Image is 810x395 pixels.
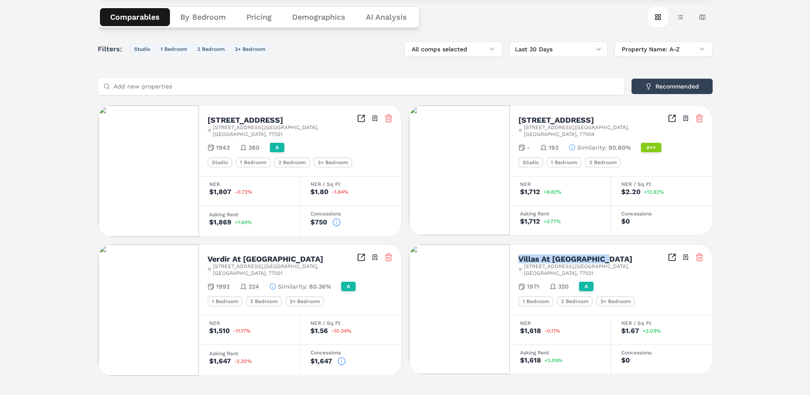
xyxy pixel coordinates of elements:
div: Studio [518,157,543,168]
div: 2 Bedroom [557,296,593,307]
span: +3.77% [544,219,561,224]
button: Property Name: A-Z [614,41,713,57]
span: -0.11% [544,328,560,333]
div: $1.67 [621,327,639,334]
div: $0 [621,357,630,364]
span: -11.17% [233,328,251,333]
button: All comps selected [404,41,503,57]
span: 1943 [216,143,230,152]
a: Inspect Comparables [357,253,366,262]
span: 90.80% [608,143,631,152]
h2: Verdir At [GEOGRAPHIC_DATA] [208,255,323,263]
span: +3.09% [544,358,563,363]
button: Studio [131,44,154,54]
span: 1971 [527,282,539,291]
div: Asking Rent [520,211,600,216]
div: Concessions [310,211,391,216]
div: $1,618 [520,327,541,334]
button: 1 Bedroom [157,44,190,54]
div: 1 Bedroom [236,157,271,168]
div: NER [520,321,600,326]
div: $1,807 [209,189,231,195]
div: $1,647 [209,358,231,365]
div: Concessions [621,350,702,355]
span: -1.64% [332,189,348,195]
span: Filters: [98,44,127,54]
div: Asking Rent [209,351,289,356]
h2: Villas At [GEOGRAPHIC_DATA] [518,255,632,263]
div: $750 [310,219,327,226]
span: -0.72% [235,189,252,195]
a: Inspect Comparables [668,253,676,262]
button: 2 Bedroom [194,44,228,54]
span: 80.36% [309,282,331,291]
button: Comparables [100,8,170,26]
div: A [341,282,356,291]
div: $1.80 [310,189,328,195]
span: Similarity : [577,143,607,152]
button: Demographics [282,8,356,26]
div: $1,618 [520,357,541,364]
button: 3+ Bedroom [231,44,269,54]
div: $1,712 [520,218,540,225]
div: NER [520,182,600,187]
span: 193 [549,143,559,152]
span: -2.30% [234,359,252,364]
button: Pricing [236,8,282,26]
div: $1,712 [520,189,540,195]
div: $1,869 [209,219,231,226]
a: Inspect Comparables [357,114,366,123]
div: NER / Sq Ft [310,321,391,326]
span: Similarity : [278,282,307,291]
div: 3+ Bedroom [313,157,352,168]
span: +3.09% [643,328,661,333]
span: +1.64% [235,220,252,225]
div: NER [209,182,289,187]
div: 1 Bedroom [547,157,582,168]
span: [STREET_ADDRESS] , [GEOGRAPHIC_DATA] , [GEOGRAPHIC_DATA] , 77021 [213,124,357,138]
input: Add new properties [114,78,619,95]
div: Concessions [621,211,702,216]
div: 2 Bedroom [246,296,282,307]
div: $1,510 [209,327,230,334]
span: [STREET_ADDRESS] , [GEOGRAPHIC_DATA] , [GEOGRAPHIC_DATA] , 77004 [524,124,667,138]
button: By Bedroom [170,8,236,26]
div: Asking Rent [209,212,289,217]
div: Concessions [310,350,391,355]
div: 3+ Bedroom [596,296,635,307]
div: 2 Bedroom [274,157,310,168]
div: NER / Sq Ft [310,182,391,187]
span: 224 [249,282,259,291]
div: 1 Bedroom [518,296,553,307]
div: Asking Rent [520,350,600,355]
span: -10.34% [331,328,351,333]
div: NER [209,321,289,326]
button: Recommended [632,79,713,94]
button: AI Analysis [356,8,417,26]
h2: [STREET_ADDRESS] [518,116,594,124]
div: $1.56 [310,327,328,334]
div: A++ [641,143,661,152]
span: [STREET_ADDRESS] , [GEOGRAPHIC_DATA] , [GEOGRAPHIC_DATA] , 77021 [213,263,357,277]
div: A [579,282,594,291]
span: 320 [558,282,569,291]
div: NER / Sq Ft [621,182,702,187]
span: [STREET_ADDRESS] , [GEOGRAPHIC_DATA] , [GEOGRAPHIC_DATA] , 77021 [524,263,667,277]
span: +12.82% [644,189,664,195]
div: $2.20 [621,189,640,195]
div: 1 Bedroom [208,296,243,307]
div: A [270,143,284,152]
a: Inspect Comparables [668,114,676,123]
span: +8.82% [544,189,561,195]
div: 2 Bedroom [585,157,621,168]
div: NER / Sq Ft [621,321,702,326]
span: - [527,143,530,152]
div: $0 [621,218,630,225]
div: $1,647 [310,358,332,365]
div: Studio [208,157,232,168]
span: 380 [249,143,260,152]
h2: [STREET_ADDRESS] [208,116,283,124]
div: 3+ Bedroom [285,296,324,307]
span: 1992 [216,282,230,291]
